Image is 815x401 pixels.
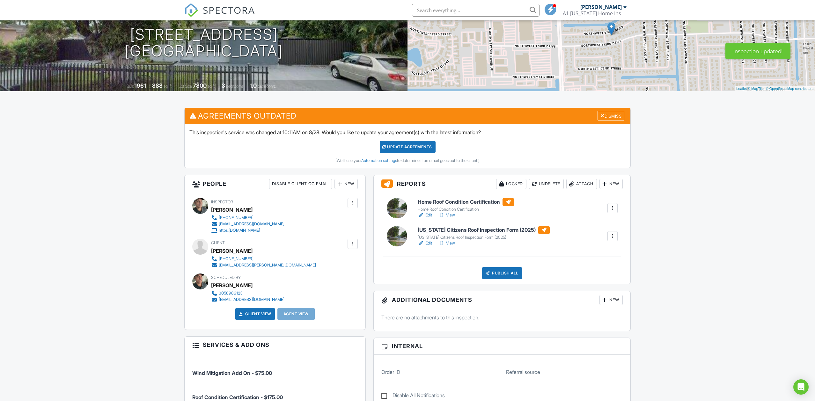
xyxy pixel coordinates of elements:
div: Undelete [529,179,564,189]
img: The Best Home Inspection Software - Spectora [184,3,198,17]
span: Scheduled By [211,275,241,280]
div: [US_STATE] Citizens Roof Inspection Form (2025) [418,235,550,240]
div: Update Agreements [380,141,436,153]
a: Home Roof Condition Certification Home Roof Condition Certification [418,198,514,212]
h6: Home Roof Condition Certification [418,198,514,206]
div: | [735,86,815,91]
div: Disable Client CC Email [269,179,332,189]
span: sq.ft. [208,84,216,89]
a: [PHONE_NUMBER] [211,256,316,262]
div: 7800 [193,82,207,89]
a: [EMAIL_ADDRESS][PERSON_NAME][DOMAIN_NAME] [211,262,316,268]
div: [EMAIL_ADDRESS][DOMAIN_NAME] [219,297,284,302]
a: © OpenStreetMap contributors [766,87,813,91]
span: Wind Mitigation Add On - $75.00 [192,370,272,376]
div: https:[DOMAIN_NAME] [219,228,260,233]
div: Publish All [482,267,522,279]
h3: People [185,175,365,193]
div: Open Intercom Messenger [793,379,809,395]
span: Built [127,84,134,89]
a: Automation settings [361,158,397,163]
a: https:[DOMAIN_NAME] [211,227,284,234]
a: [EMAIL_ADDRESS][DOMAIN_NAME] [211,221,284,227]
a: [EMAIL_ADDRESS][DOMAIN_NAME] [211,296,284,303]
div: [EMAIL_ADDRESS][DOMAIN_NAME] [219,222,284,227]
span: Inspector [211,200,233,204]
div: 1.0 [250,82,257,89]
li: Service: Wind Mitigation Add On [192,358,358,382]
span: Roof Condition Certification - $175.00 [192,394,283,400]
span: Client [211,240,225,245]
a: Edit [418,212,432,218]
div: [PHONE_NUMBER] [219,256,253,261]
label: Order ID [381,368,400,375]
div: Locked [496,179,526,189]
span: sq. ft. [164,84,173,89]
a: 3058986123 [211,290,284,296]
div: (We'll use your to determine if an email goes out to the client.) [189,158,626,163]
div: Inspection updated! [725,43,790,59]
a: [US_STATE] Citizens Roof Inspection Form (2025) [US_STATE] Citizens Roof Inspection Form (2025) [418,226,550,240]
div: This inspection's service was changed at 10:11AM on 8/28. Would you like to update your agreement... [185,124,630,168]
h3: Internal [374,338,630,354]
h3: Agreements Outdated [185,108,630,124]
div: [PERSON_NAME] [211,205,253,215]
h3: Reports [374,175,630,193]
a: View [438,240,455,246]
div: [PHONE_NUMBER] [219,215,253,220]
a: [PHONE_NUMBER] [211,215,284,221]
h3: Additional Documents [374,291,630,309]
p: There are no attachments to this inspection. [381,314,623,321]
div: New [599,179,623,189]
span: bathrooms [258,84,276,89]
a: SPECTORA [184,9,255,22]
a: Client View [238,311,271,317]
div: [PERSON_NAME] [211,281,253,290]
div: Home Roof Condition Certification [418,207,514,212]
a: Leaflet [736,87,747,91]
h3: Services & Add ons [185,337,365,353]
span: SPECTORA [203,3,255,17]
div: 1961 [135,82,146,89]
div: [PERSON_NAME] [211,246,253,256]
a: View [438,212,455,218]
div: New [599,295,623,305]
input: Search everything... [412,4,540,17]
a: Edit [418,240,432,246]
a: © MapTiler [748,87,765,91]
div: [EMAIL_ADDRESS][PERSON_NAME][DOMAIN_NAME] [219,263,316,268]
label: Referral source [506,368,540,375]
div: 888 [152,82,163,89]
h6: [US_STATE] Citizens Roof Inspection Form (2025) [418,226,550,234]
span: bedrooms [226,84,244,89]
div: 3058986123 [219,291,243,296]
div: [PERSON_NAME] [580,4,622,10]
h1: [STREET_ADDRESS] [GEOGRAPHIC_DATA] [125,26,283,60]
span: Lot Size [179,84,192,89]
label: Disable All Notifications [381,392,445,400]
div: Dismiss [598,111,624,121]
div: Attach [566,179,597,189]
div: 3 [222,82,225,89]
div: A1 Florida Home Inspections [563,10,627,17]
div: New [334,179,358,189]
